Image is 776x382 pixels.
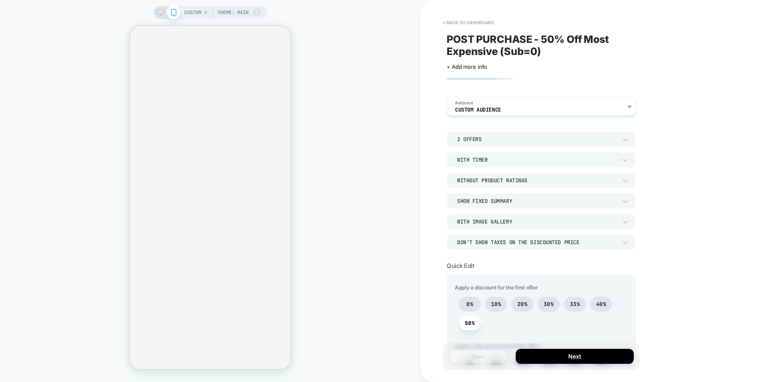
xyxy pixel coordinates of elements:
[455,107,501,113] span: Custom Audience
[457,156,617,163] div: With Timer
[447,63,487,70] span: + Add more info
[570,301,580,308] span: 33%
[491,301,501,308] span: 10%
[217,6,249,19] span: Theme: MAIN
[457,177,617,184] div: Without Product Ratings
[466,301,473,308] span: 0%
[465,320,475,327] span: 50%
[516,349,634,364] button: Next
[517,301,527,308] span: 20%
[457,136,617,143] div: 2 Offers
[184,6,201,19] span: CUSTOM
[447,33,636,57] span: POST PURCHASE - 50% Off Most Expensive (Sub=0)
[439,16,498,29] button: < back to dashboard
[457,239,617,246] div: Don't show taxes on the discounted price
[544,301,554,308] span: 30%
[455,284,628,291] span: Apply a discount for the first offer
[447,262,474,270] span: Quick Edit
[449,349,508,364] button: Save
[457,218,617,225] div: With Image Gallery
[455,100,473,106] span: Audience
[596,301,606,308] span: 40%
[457,198,617,205] div: Show Fixed Summary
